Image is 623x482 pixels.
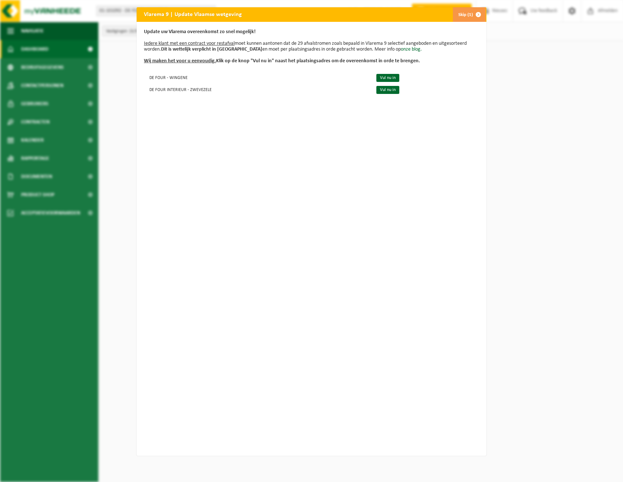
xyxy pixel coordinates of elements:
button: Skip (1) [452,7,486,22]
b: Klik op de knop "Vul nu in" naast het plaatsingsadres om de overeenkomst in orde te brengen. [144,58,420,64]
a: Vul nu in [376,86,399,94]
a: Vul nu in [376,74,399,82]
p: moet kunnen aantonen dat de 29 afvalstromen zoals bepaald in Vlarema 9 selectief aangeboden en ui... [144,29,479,64]
h2: Vlarema 9 | Update Vlaamse wetgeving [137,7,249,21]
td: DE FOUR - WINGENE [144,71,370,83]
u: Iedere klant met een contract voor restafval [144,41,235,46]
a: onze blog. [401,47,422,52]
u: Wij maken het voor u eenvoudig. [144,58,216,64]
b: Dit is wettelijk verplicht in [GEOGRAPHIC_DATA] [161,47,262,52]
td: DE FOUR INTERIEUR - ZWEVEZELE [144,83,370,95]
b: Update uw Vlarema overeenkomst zo snel mogelijk! [144,29,256,35]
